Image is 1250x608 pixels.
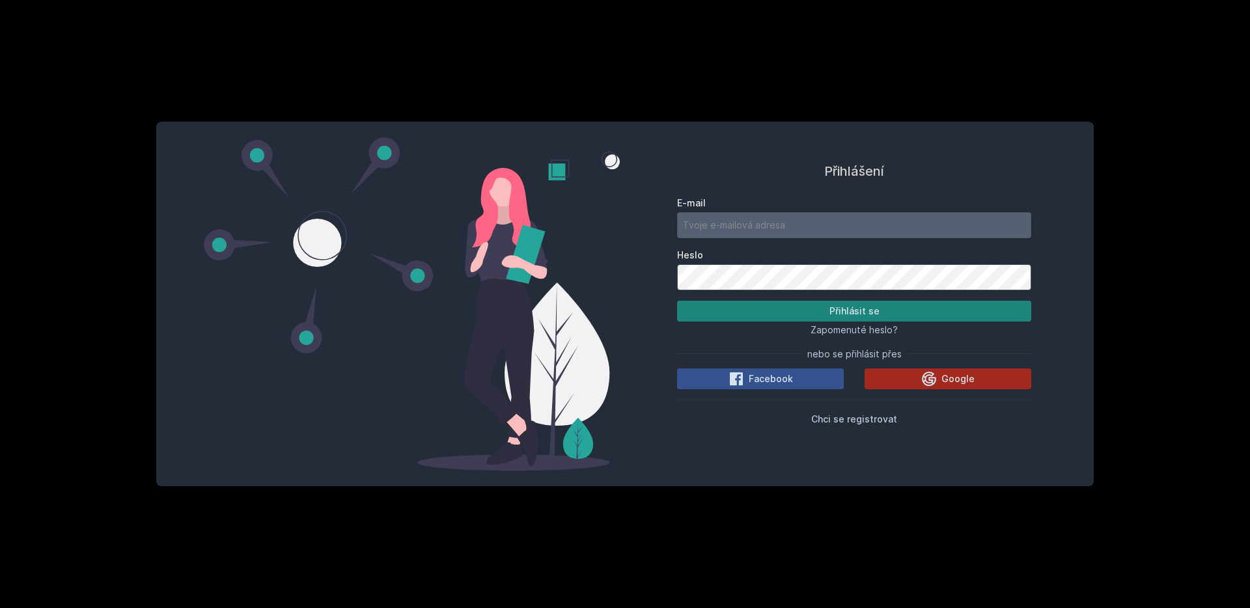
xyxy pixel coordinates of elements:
span: Zapomenuté heslo? [811,324,898,335]
button: Google [865,368,1031,389]
label: E-mail [677,197,1031,210]
button: Facebook [677,368,844,389]
button: Chci se registrovat [811,411,897,426]
button: Přihlásit se [677,301,1031,322]
span: Facebook [749,372,793,385]
h1: Přihlášení [677,161,1031,181]
span: Chci se registrovat [811,413,897,424]
input: Tvoje e-mailová adresa [677,212,1031,238]
span: Google [941,372,975,385]
span: nebo se přihlásit přes [807,348,902,361]
label: Heslo [677,249,1031,262]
